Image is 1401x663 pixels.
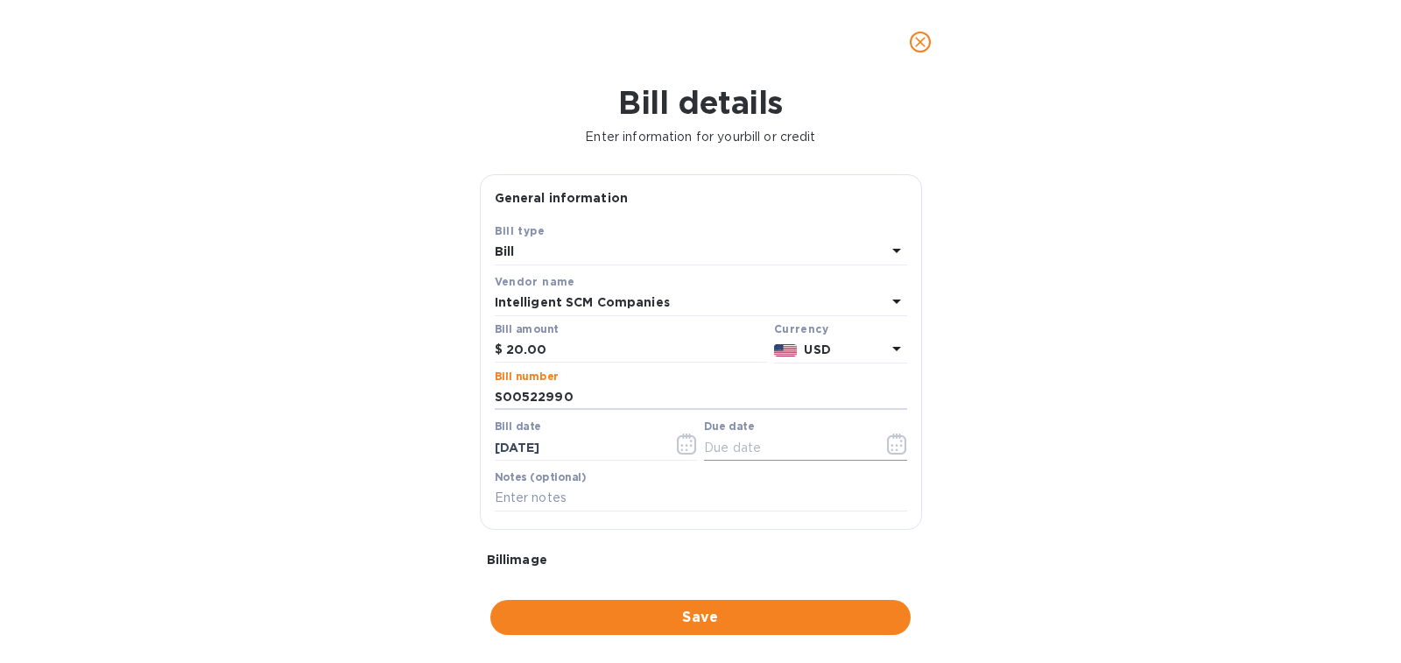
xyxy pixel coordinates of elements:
label: Notes (optional) [495,472,587,483]
label: Due date [704,422,754,433]
b: Intelligent SCM Companies [495,295,670,309]
b: Bill [495,244,515,258]
b: Currency [774,322,828,335]
input: Select date [495,434,660,461]
b: General information [495,191,629,205]
button: close [899,21,941,63]
input: Due date [704,434,869,461]
label: Bill date [495,422,541,433]
b: Bill type [495,224,546,237]
label: Bill amount [495,324,558,335]
input: Enter notes [495,485,907,511]
div: $ [495,337,506,363]
input: $ Enter bill amount [506,337,767,363]
p: Bill image [487,551,915,568]
img: USD [774,344,798,356]
label: Bill number [495,371,558,382]
button: Save [490,600,911,635]
span: Save [504,607,897,628]
b: USD [804,342,830,356]
b: Vendor name [495,275,575,288]
h1: Bill details [14,84,1387,121]
p: Enter information for your bill or credit [14,128,1387,146]
input: Enter bill number [495,384,907,411]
